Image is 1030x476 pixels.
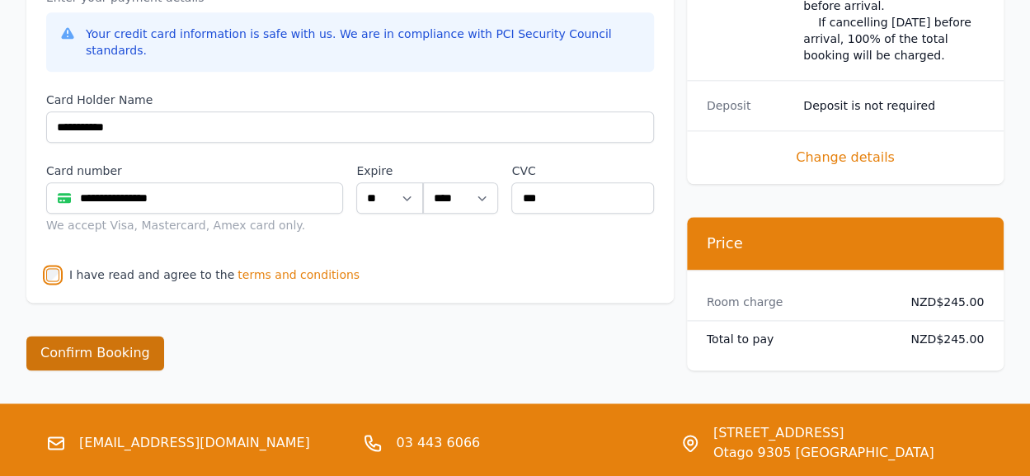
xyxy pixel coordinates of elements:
[46,217,343,233] div: We accept Visa, Mastercard, Amex card only.
[803,97,984,114] dd: Deposit is not required
[69,268,234,281] label: I have read and agree to the
[713,423,934,443] span: [STREET_ADDRESS]
[901,294,984,310] dd: NZD$245.00
[26,336,164,370] button: Confirm Booking
[707,294,887,310] dt: Room charge
[511,163,653,179] label: CVC
[86,26,641,59] div: Your credit card information is safe with us. We are in compliance with PCI Security Council stan...
[46,163,343,179] label: Card number
[707,97,790,114] dt: Deposit
[423,163,499,179] label: .
[356,163,423,179] label: Expire
[713,443,934,463] span: Otago 9305 [GEOGRAPHIC_DATA]
[707,233,984,253] h3: Price
[79,433,310,453] a: [EMAIL_ADDRESS][DOMAIN_NAME]
[396,433,480,453] a: 03 443 6066
[238,266,360,283] span: terms and conditions
[707,331,887,347] dt: Total to pay
[46,92,654,108] label: Card Holder Name
[707,148,984,167] span: Change details
[901,331,984,347] dd: NZD$245.00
